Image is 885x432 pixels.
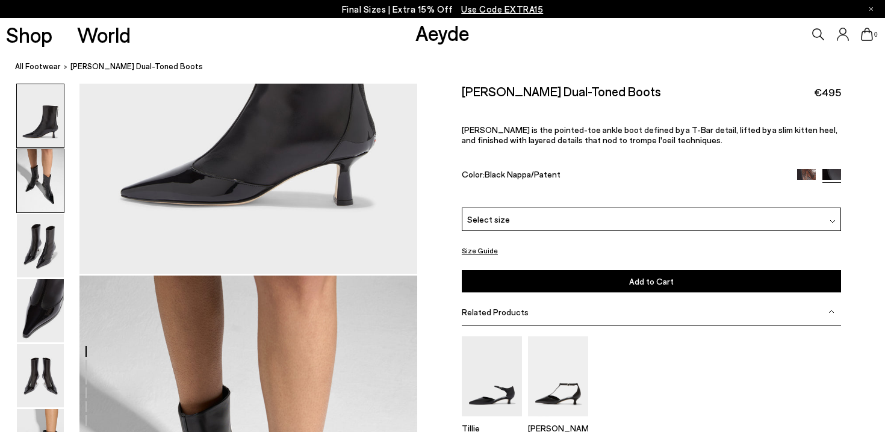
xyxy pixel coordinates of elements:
[462,84,661,99] h2: [PERSON_NAME] Dual-Toned Boots
[830,218,836,224] img: svg%3E
[77,24,131,45] a: World
[462,125,841,145] p: [PERSON_NAME] is the pointed-toe ankle boot defined by a T-Bar detail, lifted by a slim kitten he...
[462,307,529,317] span: Related Products
[629,276,674,286] span: Add to Cart
[17,214,64,277] img: Sila Dual-Toned Boots - Image 3
[17,279,64,342] img: Sila Dual-Toned Boots - Image 4
[17,84,64,147] img: Sila Dual-Toned Boots - Image 1
[462,270,841,292] button: Add to Cart
[70,60,203,73] span: [PERSON_NAME] Dual-Toned Boots
[17,344,64,407] img: Sila Dual-Toned Boots - Image 5
[415,20,470,45] a: Aeyde
[467,213,510,226] span: Select size
[15,51,885,84] nav: breadcrumb
[485,169,560,179] span: Black Nappa/Patent
[828,309,834,315] img: svg%3E
[462,169,785,183] div: Color:
[461,4,543,14] span: Navigate to /collections/ss25-final-sizes
[462,336,522,416] img: Tillie Ankle Strap Pumps
[861,28,873,41] a: 0
[462,243,498,258] button: Size Guide
[17,149,64,212] img: Sila Dual-Toned Boots - Image 2
[6,24,52,45] a: Shop
[342,2,544,17] p: Final Sizes | Extra 15% Off
[15,60,61,73] a: All Footwear
[528,336,588,416] img: Liz T-Bar Pumps
[814,85,841,100] span: €495
[873,31,879,38] span: 0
